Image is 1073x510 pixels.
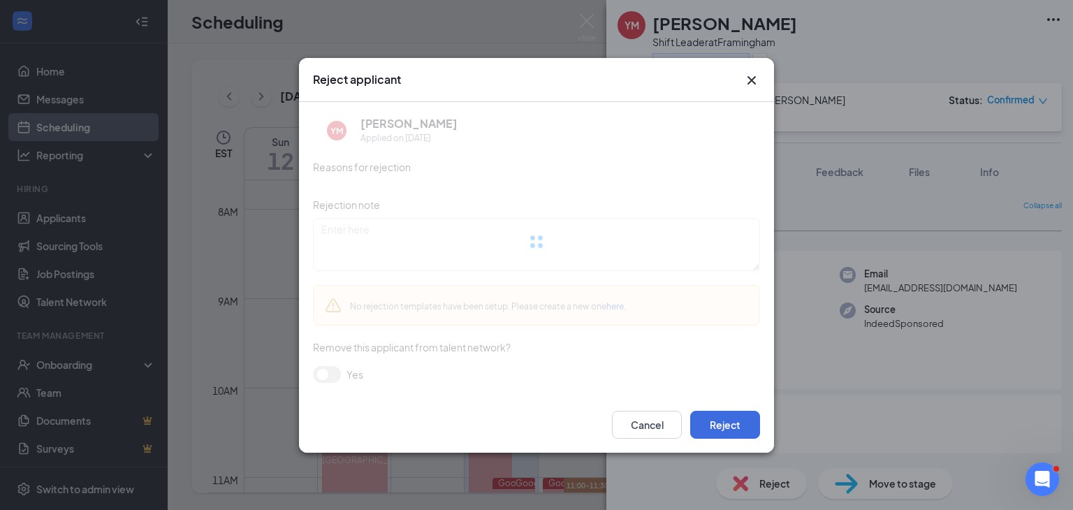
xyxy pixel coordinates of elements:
[743,72,760,89] button: Close
[743,72,760,89] svg: Cross
[313,72,401,87] h3: Reject applicant
[1025,462,1059,496] iframe: Intercom live chat
[612,411,682,439] button: Cancel
[690,411,760,439] button: Reject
